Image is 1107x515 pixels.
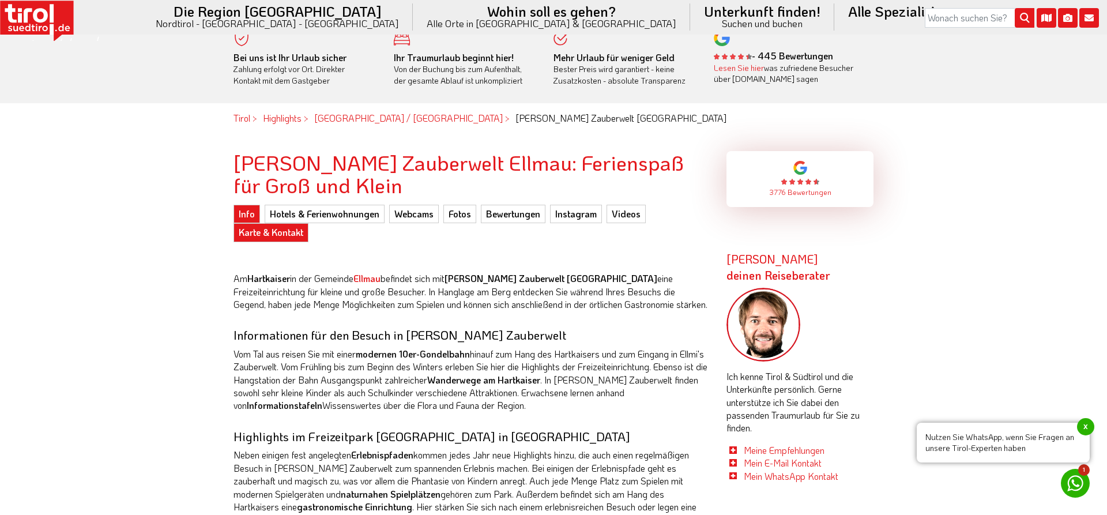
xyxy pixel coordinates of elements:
span: 1 [1078,464,1090,476]
i: Kontakt [1079,8,1099,28]
a: Ellmau [353,272,381,284]
span: Nutzen Sie WhatsApp, wenn Sie Fragen an unsere Tirol-Experten haben [917,423,1090,463]
h3: Highlights im Freizeitpark [GEOGRAPHIC_DATA] in [GEOGRAPHIC_DATA] [234,430,709,443]
div: Von der Buchung bis zum Aufenthalt, der gesamte Ablauf ist unkompliziert [394,52,537,87]
strong: Erlebnispfaden [351,449,413,461]
strong: naturnahen Spielplätzen [341,488,440,500]
a: Info [234,205,260,223]
a: Meine Empfehlungen [744,444,824,456]
a: Hotels & Ferienwohnungen [265,205,385,223]
img: frag-markus.png [726,288,800,362]
b: Bei uns ist Ihr Urlaub sicher [234,51,347,63]
a: Fotos [443,205,476,223]
span: deinen Reiseberater [726,268,830,283]
div: was zufriedene Besucher über [DOMAIN_NAME] sagen [714,62,857,85]
b: - 445 Bewertungen [714,50,833,62]
h3: Informationen für den Besuch in [PERSON_NAME] Zauberwelt [234,328,709,341]
strong: gastronomische Einrichtung [297,501,412,513]
strong: Informationstafeln [247,399,322,411]
div: Ich kenne Tirol & Südtirol und die Unterkünfte persönlich. Gerne unterstütze ich Sie dabei den pa... [726,288,873,483]
a: Instagram [550,205,602,223]
a: 3776 Bewertungen [769,187,831,197]
strong: Wanderwege am Hartkaiser [427,374,540,386]
small: Nordtirol - [GEOGRAPHIC_DATA] - [GEOGRAPHIC_DATA] [156,18,399,28]
div: Zahlung erfolgt vor Ort. Direkter Kontakt mit dem Gastgeber [234,52,376,87]
a: Webcams [389,205,439,223]
a: Tirol [234,112,250,124]
a: Karte & Kontakt [234,223,308,242]
strong: Hartkaiser [247,272,290,284]
p: Am in der Gemeinde befindet sich mit eine Freizeiteinrichtung für kleine und große Besucher. In H... [234,272,709,311]
a: Highlights [263,112,302,124]
strong: modernen 10er-Gondelbahn [356,348,470,360]
input: Wonach suchen Sie? [925,8,1034,28]
i: Karte öffnen [1037,8,1056,28]
small: Suchen und buchen [704,18,820,28]
div: Bester Preis wird garantiert - keine Zusatzkosten - absolute Transparenz [553,52,696,87]
b: Mehr Urlaub für weniger Geld [553,51,675,63]
a: Mein WhatsApp Kontakt [744,470,838,482]
a: [GEOGRAPHIC_DATA] / [GEOGRAPHIC_DATA] [314,112,503,124]
img: google [793,161,807,175]
a: Mein E-Mail Kontakt [744,457,822,469]
strong: [PERSON_NAME] Zauberwelt [GEOGRAPHIC_DATA] [445,272,657,284]
span: x [1077,418,1094,435]
i: Fotogalerie [1058,8,1078,28]
h2: [PERSON_NAME] Zauberwelt Ellmau: Ferienspaß für Groß und Klein [234,151,709,197]
a: 1 Nutzen Sie WhatsApp, wenn Sie Fragen an unsere Tirol-Experten habenx [1061,469,1090,498]
em: [PERSON_NAME] Zauberwelt [GEOGRAPHIC_DATA] [515,112,726,124]
small: Alle Orte in [GEOGRAPHIC_DATA] & [GEOGRAPHIC_DATA] [427,18,676,28]
p: Vom Tal aus reisen Sie mit einer hinauf zum Hang des Hartkaisers und zum Eingang in Ellmi's Zaube... [234,348,709,412]
a: Videos [607,205,646,223]
a: Lesen Sie hier [714,62,764,73]
strong: [PERSON_NAME] [726,251,830,283]
a: Bewertungen [481,205,545,223]
b: Ihr Traumurlaub beginnt hier! [394,51,514,63]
